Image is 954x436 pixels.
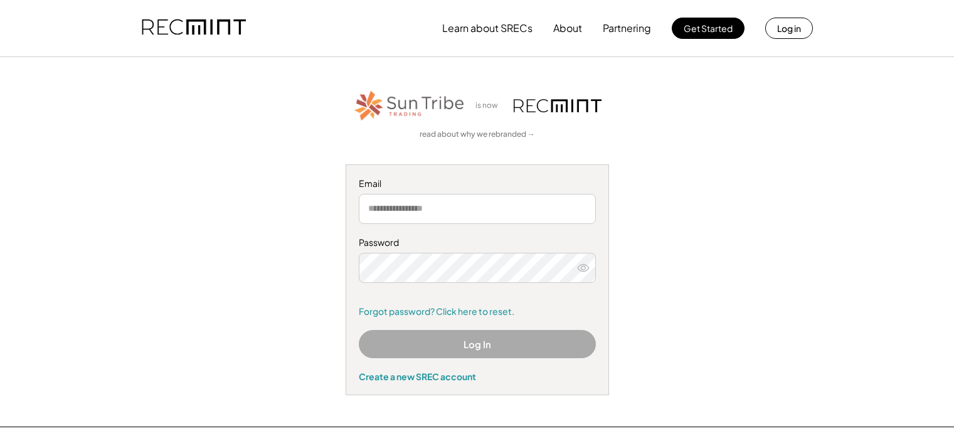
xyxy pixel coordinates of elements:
button: Get Started [672,18,745,39]
img: STT_Horizontal_Logo%2B-%2BColor.png [353,88,466,123]
div: Email [359,178,596,190]
img: recmint-logotype%403x.png [142,7,246,50]
div: Create a new SREC account [359,371,596,382]
div: is now [472,100,507,111]
button: Log in [765,18,813,39]
button: About [553,16,582,41]
button: Partnering [603,16,651,41]
button: Log In [359,330,596,358]
div: Password [359,237,596,249]
button: Learn about SRECs [442,16,533,41]
img: recmint-logotype%403x.png [514,99,602,112]
a: Forgot password? Click here to reset. [359,306,596,318]
a: read about why we rebranded → [420,129,535,140]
